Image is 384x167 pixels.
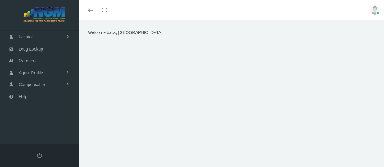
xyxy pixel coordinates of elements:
span: Members [19,55,36,67]
span: Compensation [19,79,46,90]
span: Drug Lookup [19,43,43,55]
span: Help [19,91,28,102]
img: user-placeholder.jpg [370,5,379,15]
img: NATIONAL GROUP MARKETING [8,7,81,22]
span: Agent Profile [19,67,43,78]
span: Welcome back, [GEOGRAPHIC_DATA]. [88,30,164,35]
span: Locator [19,31,33,43]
